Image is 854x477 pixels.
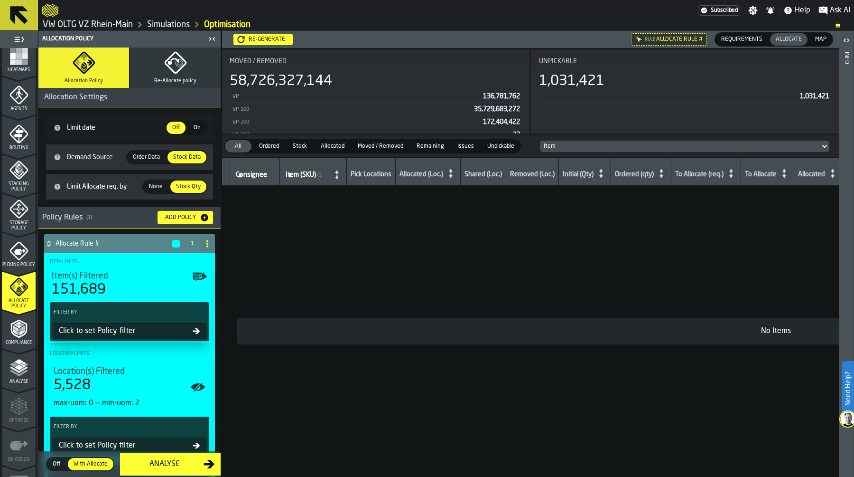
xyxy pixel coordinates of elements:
label: button-switch-multi-Unpickable [481,139,521,153]
h3: title-section-[object Object] [38,207,221,229]
div: VP [232,94,479,100]
nav: Breadcrumb [42,19,850,30]
div: Title [52,271,207,281]
label: button-switch-multi-Map [808,32,833,47]
div: thumb [127,151,166,163]
span: Demand Source [65,153,126,161]
div: Allocated [798,171,825,180]
li: menu Storage Policy [2,193,36,231]
div: Title [54,366,205,377]
a: link-to-/wh/i/44979e6c-6f66-405e-9874-c1e29f02a54a/simulations/2cb18342-445c-46db-90a9-159ac2620fe0 [204,19,251,30]
div: stat-Moved / Removed [222,50,529,134]
span: Stock [288,142,311,151]
label: button-switch-multi-None [142,180,169,194]
div: Shared (Loc.) [464,171,502,180]
div: thumb [315,140,350,153]
span: Analyse [2,379,36,384]
label: Item Limits [48,257,211,267]
label: button-switch-multi-Stock [286,139,314,153]
div: max-uom: 0 — min-uom: 2 [54,398,205,409]
div: thumb [170,181,206,193]
div: thumb [167,151,206,163]
span: Ordered [255,142,283,151]
span: Map [811,35,830,44]
h4: Allocate Rule # [56,240,171,248]
span: label [286,171,316,179]
span: Allocate Rule # [656,36,703,43]
div: StatList-item-VP [230,90,522,103]
span: Compliance [2,340,36,345]
span: Subscribed [711,7,738,14]
span: Unpickable [483,142,518,151]
div: thumb [287,140,313,153]
label: button-switch-multi-Off [46,457,67,471]
div: Title [230,57,522,65]
li: menu Optimise [2,388,36,426]
div: thumb [68,458,113,470]
span: 172,404,422 [483,119,520,125]
button: button-Re-generate [233,34,293,45]
span: Picking Policy [2,262,36,267]
span: Optimise [2,418,36,423]
span: Re-Allocate policy [154,78,196,84]
div: Allocated (Loc.) [399,171,443,180]
div: Title [222,54,529,69]
span: Item(s) Filtered [52,271,108,281]
li: menu Heatmaps [2,38,36,76]
label: button-toggle-Open [840,33,853,50]
span: 27 [512,132,520,138]
label: button-switch-multi-Allocated [314,139,351,153]
div: thumb [715,33,768,46]
span: ( 1 ) [86,214,92,220]
label: button-toggle-Help [780,5,814,16]
div: thumb [452,140,480,153]
label: button-switch-multi-Stock Qty [169,180,207,194]
label: button-switch-multi-Off [166,121,186,135]
span: Stock Data [169,153,204,162]
a: logo-header [42,2,58,19]
label: Filter By [52,307,190,317]
div: Click to set Policy filter [55,440,193,451]
div: thumb [167,122,186,134]
span: Moved / Removed [230,57,287,65]
div: Hide filter [635,36,643,43]
div: To Allocate [745,171,777,180]
div: VP-300 [232,132,509,138]
label: button-switch-multi-All [224,139,252,153]
header: Info [839,31,854,477]
label: button-switch-multi-Ordered [252,139,286,153]
div: thumb [47,458,66,470]
span: All [227,142,250,151]
div: Pick Locations [351,171,391,180]
label: button-switch-multi-On [186,121,207,135]
li: menu Allocate Policy [2,271,36,309]
div: thumb [482,140,520,153]
li: menu Agents [2,76,36,114]
div: Re-generate [245,36,289,43]
div: VP-100 [232,106,470,113]
label: button-switch-multi-Stock Data [167,150,207,164]
li: menu Stacking Policy [2,154,36,192]
label: button-toggle-Close me [205,33,219,45]
div: 1,031,421 [539,73,604,90]
h3: title-section-Allocation Settings [38,88,221,107]
div: thumb [770,33,808,46]
span: Routing [2,145,36,151]
div: 5,528 [54,377,91,394]
div: VP-200 [232,119,479,125]
span: Allocate Policy [2,298,36,309]
div: Analyse [126,458,204,470]
span: Allocate [772,35,806,44]
span: 35,729,683,272 [474,106,520,113]
li: menu Analyse [2,349,36,387]
div: Allocation Policy [40,36,205,42]
label: Location Limits [48,349,211,359]
a: link-to-/wh/i/44979e6c-6f66-405e-9874-c1e29f02a54a [43,19,133,30]
label: button-switch-multi-Moved / Removed [351,139,410,153]
span: Stacking Policy [2,181,36,192]
span: Heatmaps [2,67,36,73]
div: thumb [187,122,206,134]
div: Ordered (qty) [615,171,654,180]
button: button-Analyse [120,453,221,476]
